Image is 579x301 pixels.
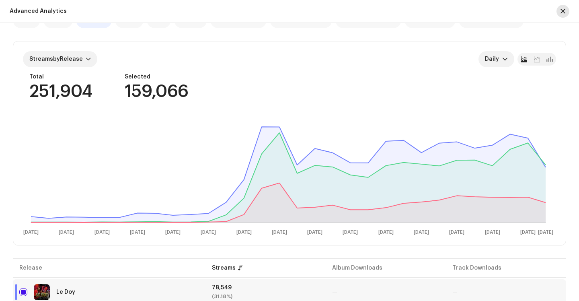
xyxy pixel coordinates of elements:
text: [DATE] [414,230,429,235]
div: dropdown trigger [502,51,508,67]
div: (31.18%) [212,294,319,299]
text: [DATE] [449,230,464,235]
text: [DATE] [130,230,145,235]
text: [DATE] [272,230,287,235]
text: [DATE] [538,230,553,235]
text: [DATE] [201,230,216,235]
text: [DATE] [343,230,358,235]
text: [DATE] [378,230,394,235]
text: [DATE] [236,230,252,235]
div: Selected [125,74,189,80]
text: [DATE] [307,230,322,235]
text: [DATE] [485,230,500,235]
div: 78,549 [212,285,319,291]
span: Daily [485,51,502,67]
text: [DATE] [520,230,536,235]
div: — [332,289,439,295]
div: — [452,289,560,295]
text: [DATE] [165,230,181,235]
